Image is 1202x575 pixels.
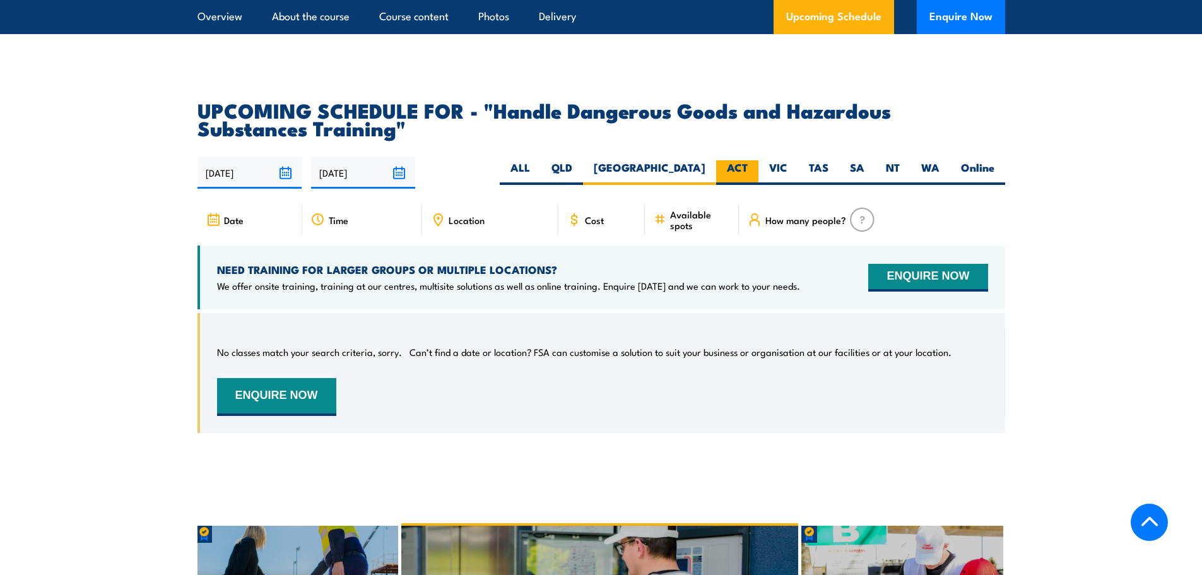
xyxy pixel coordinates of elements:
[217,263,800,276] h4: NEED TRAINING FOR LARGER GROUPS OR MULTIPLE LOCATIONS?
[875,160,910,185] label: NT
[410,346,952,359] p: Can’t find a date or location? FSA can customise a solution to suit your business or organisation...
[311,157,415,189] input: To date
[758,160,798,185] label: VIC
[839,160,875,185] label: SA
[670,209,730,230] span: Available spots
[716,160,758,185] label: ACT
[217,346,402,359] p: No classes match your search criteria, sorry.
[449,215,485,225] span: Location
[224,215,244,225] span: Date
[585,215,604,225] span: Cost
[217,378,336,416] button: ENQUIRE NOW
[950,160,1005,185] label: Online
[197,157,302,189] input: From date
[197,101,1005,136] h2: UPCOMING SCHEDULE FOR - "Handle Dangerous Goods and Hazardous Substances Training"
[910,160,950,185] label: WA
[765,215,846,225] span: How many people?
[217,280,800,292] p: We offer onsite training, training at our centres, multisite solutions as well as online training...
[329,215,348,225] span: Time
[798,160,839,185] label: TAS
[500,160,541,185] label: ALL
[868,264,987,292] button: ENQUIRE NOW
[541,160,583,185] label: QLD
[583,160,716,185] label: [GEOGRAPHIC_DATA]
